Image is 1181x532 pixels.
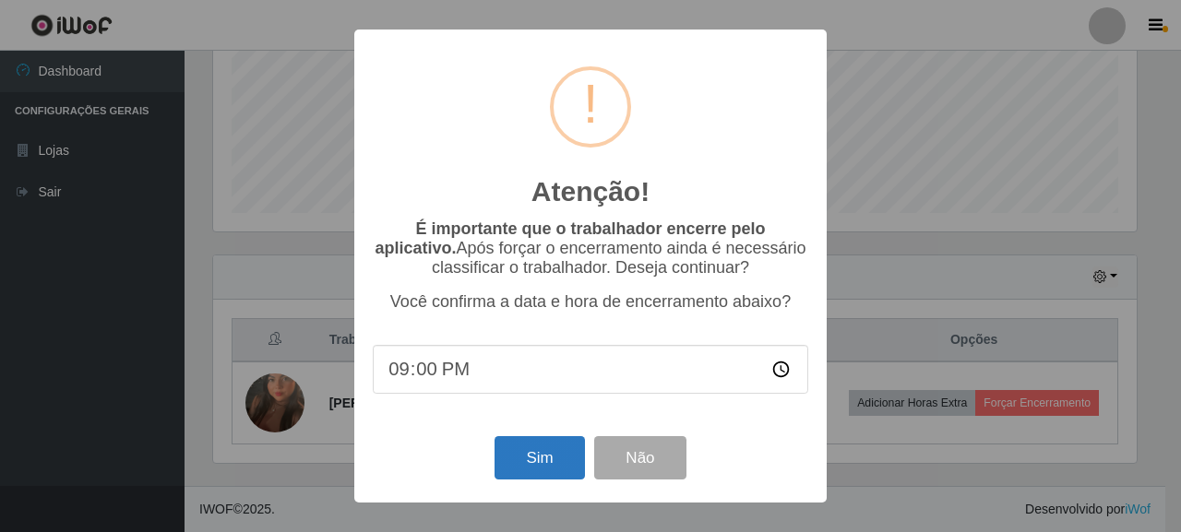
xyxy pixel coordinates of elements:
b: É importante que o trabalhador encerre pelo aplicativo. [375,219,765,257]
button: Não [594,436,686,479]
button: Sim [495,436,584,479]
p: Você confirma a data e hora de encerramento abaixo? [373,292,808,312]
h2: Atenção! [531,175,650,208]
p: Após forçar o encerramento ainda é necessário classificar o trabalhador. Deseja continuar? [373,219,808,278]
